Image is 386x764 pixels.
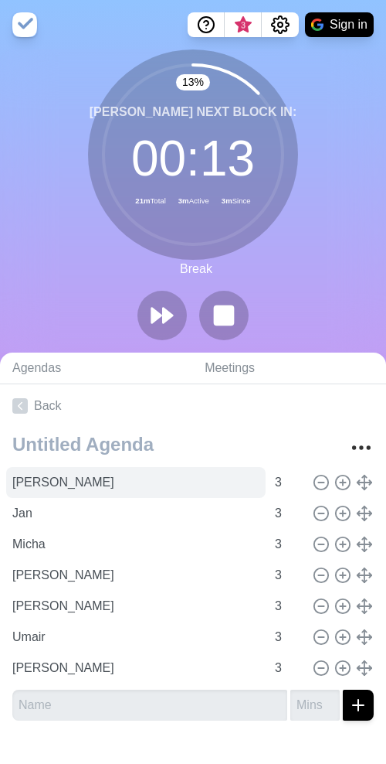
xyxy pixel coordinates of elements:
[6,622,266,653] input: Name
[269,653,306,684] input: Mins
[6,467,266,498] input: Name
[305,12,374,37] button: Sign in
[269,498,306,529] input: Mins
[188,12,225,37] button: Help
[180,260,212,278] p: Break
[311,19,323,31] img: google logo
[12,690,287,721] input: Name
[262,12,299,37] button: Settings
[90,105,193,118] span: [PERSON_NAME]
[269,622,306,653] input: Mins
[237,19,249,32] span: 3
[269,560,306,591] input: Mins
[346,432,377,463] button: More
[290,690,340,721] input: Mins
[269,529,306,560] input: Mins
[6,560,266,591] input: Name
[6,591,266,622] input: Name
[269,591,306,622] input: Mins
[269,467,306,498] input: Mins
[6,653,266,684] input: Name
[225,12,262,37] button: What’s new
[192,353,386,384] a: Meetings
[6,498,266,529] input: Name
[6,529,266,560] input: Name
[12,12,37,37] img: timeblocks logo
